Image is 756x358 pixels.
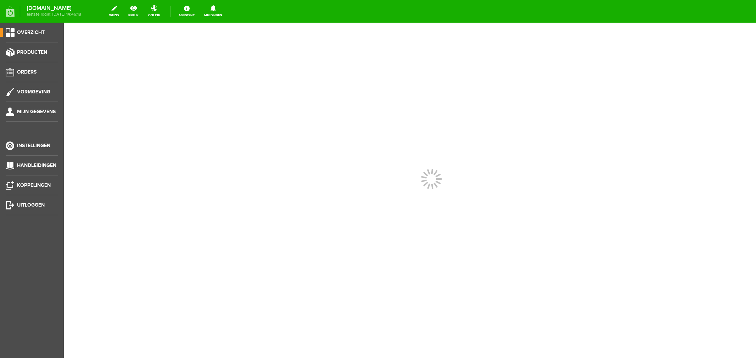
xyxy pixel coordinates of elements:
span: Uitloggen [17,202,45,208]
span: Overzicht [17,29,45,35]
a: Meldingen [200,4,226,19]
a: online [144,4,164,19]
span: Koppelingen [17,182,51,188]
a: Assistent [174,4,199,19]
span: Instellingen [17,143,50,149]
span: Mijn gegevens [17,109,56,115]
strong: [DOMAIN_NAME] [27,6,81,10]
span: Producten [17,49,47,55]
span: Vormgeving [17,89,50,95]
span: Handleidingen [17,162,56,168]
span: Orders [17,69,37,75]
span: laatste login: [DATE] 14:46:18 [27,12,81,16]
a: wijzig [105,4,123,19]
a: bekijk [124,4,143,19]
